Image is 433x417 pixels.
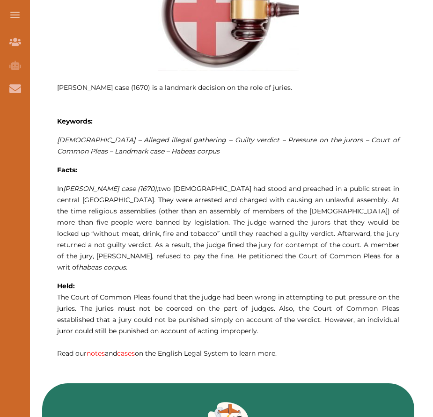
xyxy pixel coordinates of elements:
[57,184,158,193] span: In
[57,136,135,144] span: [DEMOGRAPHIC_DATA]
[117,349,135,358] a: cases
[57,166,77,174] strong: Facts:
[57,184,399,271] span: two [DEMOGRAPHIC_DATA] had stood and preached in a public street in central [GEOGRAPHIC_DATA]. Th...
[57,349,277,358] span: Read our and on the English Legal System to learn more.
[57,282,75,290] strong: Held:
[57,117,93,125] strong: Keywords:
[57,136,399,155] span: – Alleged illegal gathering – Guilty verdict – Pressure on the jurors – Court of Common Pleas – L...
[57,83,292,92] span: [PERSON_NAME] case (1670) is a landmark decision on the role of juries.
[57,293,399,335] span: The Court of Common Pleas found that the judge had been wrong in attempting to put pressure on th...
[63,184,158,193] em: [PERSON_NAME] case (1670),
[87,349,105,358] a: notes
[79,263,126,271] em: habeas corpus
